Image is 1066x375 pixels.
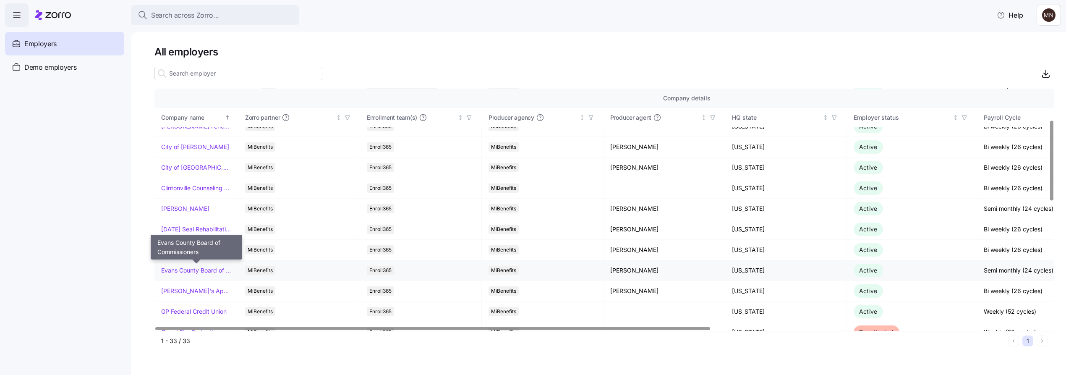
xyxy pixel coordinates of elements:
span: MiBenefits [491,307,516,316]
td: [US_STATE] [725,137,847,157]
span: MiBenefits [248,184,273,193]
a: Evans County Board of Commissioners [161,266,231,275]
span: Active [859,308,878,315]
span: Enroll365 [369,307,392,316]
span: MiBenefits [491,266,516,275]
button: Help [990,7,1030,24]
span: Help [997,10,1023,20]
span: MiBenefits [248,204,273,213]
div: Not sorted [823,115,828,121]
span: Producer agent [610,113,651,122]
a: [PERSON_NAME] [161,205,209,213]
span: Active [859,287,878,294]
span: MiBenefits [491,225,516,234]
span: Active [859,164,878,171]
span: Enroll365 [369,163,392,172]
img: dc938221b72ee2fbc86e5e09f1355759 [1042,8,1056,22]
th: Employer statusNot sorted [847,108,977,127]
td: [US_STATE] [725,260,847,281]
th: HQ stateNot sorted [725,108,847,127]
td: [PERSON_NAME] [604,219,725,240]
div: 1 - 33 / 33 [161,337,1005,345]
div: HQ state [732,113,821,122]
span: Enrollment team(s) [367,113,417,122]
div: Not sorted [457,115,463,121]
button: Next page [1037,336,1048,346]
input: Search employer [154,67,322,80]
span: Active [859,226,878,233]
td: [US_STATE] [725,219,847,240]
td: [US_STATE] [725,157,847,178]
td: [US_STATE] [725,302,847,322]
span: Active [859,246,878,253]
a: City of [GEOGRAPHIC_DATA] [161,163,231,172]
div: Not sorted [701,115,707,121]
span: Active [859,205,878,212]
a: Easterseals [GEOGRAPHIC_DATA] & [GEOGRAPHIC_DATA][US_STATE] [161,246,231,254]
span: Search across Zorro... [151,10,219,21]
a: GP Federal Credit Union [161,307,227,316]
span: MiBenefits [491,184,516,193]
td: [US_STATE] [725,281,847,302]
span: MiBenefits [491,245,516,254]
div: Employer status [854,113,951,122]
td: [PERSON_NAME] [604,240,725,260]
span: MiBenefits [491,204,516,213]
span: Active [859,267,878,274]
span: MiBenefits [248,286,273,296]
span: Producer agency [489,113,534,122]
span: Active [859,184,878,191]
th: Producer agentNot sorted [604,108,725,127]
td: [PERSON_NAME] [604,281,725,302]
td: [US_STATE] [725,240,847,260]
span: MiBenefits [248,142,273,152]
th: Zorro partnerNot sorted [238,108,360,127]
span: Enroll365 [369,204,392,213]
td: [PERSON_NAME] [604,137,725,157]
th: Enrollment team(s)Not sorted [360,108,482,127]
span: Enroll365 [369,245,392,254]
div: Not sorted [336,115,342,121]
span: MiBenefits [491,142,516,152]
button: Previous page [1008,336,1019,346]
button: Search across Zorro... [131,5,299,25]
th: Company nameSorted ascending [154,108,238,127]
span: MiBenefits [248,163,273,172]
span: MiBenefits [248,266,273,275]
h1: All employers [154,45,1054,58]
a: Employers [5,32,124,55]
span: Enroll365 [369,184,392,193]
div: Not sorted [953,115,959,121]
span: Active [859,123,878,130]
span: MiBenefits [248,225,273,234]
a: Clintonville Counseling and Wellness [161,184,231,192]
a: [DATE] Seal Rehabilitation Center of [GEOGRAPHIC_DATA] [161,225,231,233]
span: Active [859,143,878,150]
div: Company name [161,113,223,122]
td: [PERSON_NAME] [604,260,725,281]
a: City of [PERSON_NAME] [161,143,229,151]
div: Sorted ascending [225,115,230,121]
span: Enroll365 [369,266,392,275]
button: 1 [1022,336,1033,346]
span: Demo employers [24,62,77,73]
span: Zorro partner [245,113,280,122]
span: MiBenefits [248,307,273,316]
td: [US_STATE] [725,199,847,219]
th: Producer agencyNot sorted [482,108,604,127]
td: [US_STATE] [725,178,847,199]
td: [PERSON_NAME] [604,199,725,219]
span: Enroll365 [369,225,392,234]
span: MiBenefits [491,163,516,172]
a: [PERSON_NAME]'s Appliance/[PERSON_NAME]'s Academy/Fluid Services [161,287,231,295]
span: MiBenefits [248,245,273,254]
td: [US_STATE] [725,322,847,343]
a: Demo employers [5,55,124,79]
span: Enroll365 [369,286,392,296]
td: [PERSON_NAME] [604,157,725,178]
span: Employers [24,39,57,49]
span: MiBenefits [491,286,516,296]
div: Not sorted [579,115,585,121]
span: Enroll365 [369,142,392,152]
